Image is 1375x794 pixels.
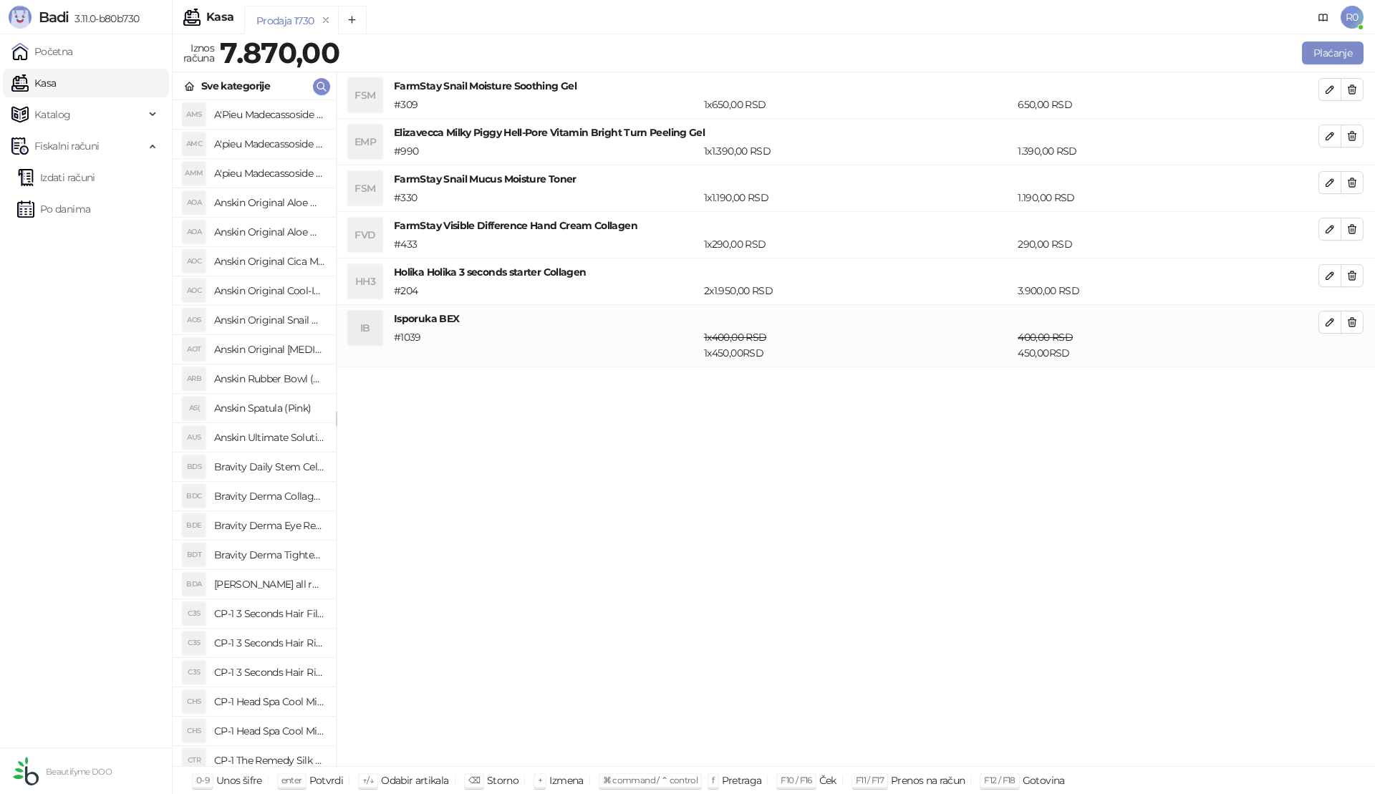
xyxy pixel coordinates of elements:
div: # 433 [391,236,701,252]
div: 650,00 RSD [1015,97,1321,112]
div: 1 x 1.390,00 RSD [701,143,1015,159]
span: F11 / F17 [856,775,884,785]
h4: Elizavecca Milky Piggy Hell-Pore Vitamin Bright Turn Peeling Gel [394,125,1318,140]
div: Gotovina [1023,771,1065,790]
div: AMM [183,162,206,185]
div: C3S [183,631,206,654]
div: AOA [183,191,206,214]
h4: Anskin Ultimate Solution Modeling Activator 1000ml [214,426,324,449]
h4: Bravity Derma Eye Repair Ampoule [214,514,324,537]
button: Plaćanje [1302,42,1364,64]
div: AOT [183,338,206,361]
h4: CP-1 3 Seconds Hair Ringer Hair Fill-up Ampoule [214,631,324,654]
h4: FarmStay Snail Moisture Soothing Gel [394,78,1318,94]
div: Prodaja 1730 [256,13,314,29]
div: Kasa [206,11,233,23]
a: Početna [11,37,73,66]
div: AMS [183,103,206,126]
div: AOC [183,279,206,302]
div: Izmena [549,771,583,790]
span: Fiskalni računi [34,132,99,160]
h4: A'pieu Madecassoside Moisture Gel Cream [214,162,324,185]
div: AMC [183,132,206,155]
div: 1 x 650,00 RSD [701,97,1015,112]
h4: Holika Holika 3 seconds starter Collagen [394,264,1318,280]
div: Pretraga [722,771,762,790]
div: IB [348,311,382,345]
div: # 330 [391,190,701,205]
div: FSM [348,78,382,112]
span: ⌫ [468,775,480,785]
div: Potvrdi [309,771,344,790]
div: Storno [487,771,518,790]
div: BDC [183,485,206,508]
h4: FarmStay Visible Difference Hand Cream Collagen [394,218,1318,233]
div: CHS [183,690,206,713]
div: 1.190,00 RSD [1015,190,1321,205]
span: 3.11.0-b80b730 [69,12,139,25]
div: 2 x 1.950,00 RSD [701,283,1015,299]
span: ↑/↓ [362,775,374,785]
div: 290,00 RSD [1015,236,1321,252]
div: Sve kategorije [201,78,270,94]
div: # 990 [391,143,701,159]
h4: Anskin Original Cica Modeling Mask 240g [214,250,324,273]
div: 1.390,00 RSD [1015,143,1321,159]
span: f [712,775,714,785]
h4: A'pieu Madecassoside Cream 2X [214,132,324,155]
div: CHS [183,720,206,742]
div: CTR [183,749,206,772]
h4: Anskin Original Aloe Modeling Mask (Refill) 240g [214,191,324,214]
div: AOS [183,309,206,331]
div: 450,00 RSD [1015,329,1321,361]
div: BDT [183,543,206,566]
div: Odabir artikala [381,771,448,790]
div: AOA [183,221,206,243]
div: BDE [183,514,206,537]
a: Dokumentacija [1312,6,1335,29]
strong: 7.870,00 [220,35,339,70]
div: # 309 [391,97,701,112]
img: Logo [9,6,32,29]
h4: CP-1 Head Spa Cool Mint Shampoo [214,690,324,713]
div: Prenos na račun [891,771,965,790]
span: R0 [1341,6,1364,29]
h4: FarmStay Snail Mucus Moisture Toner [394,171,1318,187]
h4: Bravity Derma Collagen Eye Cream [214,485,324,508]
a: Izdati računi [17,163,95,192]
div: C3S [183,602,206,625]
h4: CP-1 The Remedy Silk Essence [214,749,324,772]
div: BDA [183,573,206,596]
h4: [PERSON_NAME] all round modeling powder [214,573,324,596]
img: 64x64-companyLogo-432ed541-86f2-4000-a6d6-137676e77c9d.png [11,757,40,785]
span: 0-9 [196,775,209,785]
h4: Bravity Derma Tightening Neck Ampoule [214,543,324,566]
h4: Bravity Daily Stem Cell Sleeping Pack [214,455,324,478]
span: enter [281,775,302,785]
div: FSM [348,171,382,205]
span: Badi [39,9,69,26]
div: EMP [348,125,382,159]
h4: CP-1 3 Seconds Hair Ringer Hair Fill-up Ampoule [214,661,324,684]
span: + [538,775,542,785]
div: # 204 [391,283,701,299]
h4: CP-1 3 Seconds Hair Fill-up Waterpack [214,602,324,625]
div: 1 x 450,00 RSD [701,329,1015,361]
div: grid [173,100,336,766]
button: remove [317,14,335,26]
h4: Isporuka BEX [394,311,1318,326]
div: BDS [183,455,206,478]
div: FVD [348,218,382,252]
div: AOC [183,250,206,273]
h4: CP-1 Head Spa Cool Mint Shampoo [214,720,324,742]
div: 1 x 290,00 RSD [701,236,1015,252]
h4: Anskin Rubber Bowl (Pink) [214,367,324,390]
h4: Anskin Original Cool-Ice Modeling Mask 1kg [214,279,324,302]
h4: Anskin Spatula (Pink) [214,397,324,420]
span: F12 / F18 [984,775,1015,785]
div: HH3 [348,264,382,299]
a: Kasa [11,69,56,97]
div: 1 x 1.190,00 RSD [701,190,1015,205]
span: F10 / F16 [781,775,811,785]
div: Iznos računa [180,39,217,67]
